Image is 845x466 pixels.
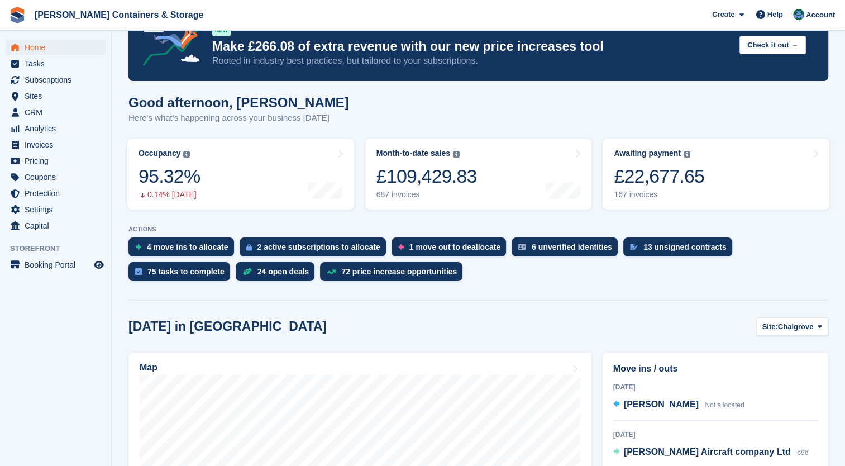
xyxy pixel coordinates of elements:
a: Occupancy 95.32% 0.14% [DATE] [127,139,354,210]
span: Booking Portal [25,257,92,273]
span: 696 [797,449,808,457]
a: menu [6,56,106,72]
span: Help [767,9,783,20]
p: Make £266.08 of extra revenue with our new price increases tool [212,39,731,55]
span: Capital [25,218,92,234]
img: contract_signature_icon-13c848040528278c33f63329250d36e43548de30e8caae1d1a13099fd9432cc5.svg [630,244,638,250]
a: menu [6,40,106,55]
a: menu [6,186,106,201]
div: 24 open deals [257,267,309,276]
span: CRM [25,104,92,120]
button: Check it out → [739,36,806,54]
a: menu [6,169,106,185]
div: 6 unverified identities [532,242,612,251]
p: ACTIONS [128,226,828,233]
span: Pricing [25,153,92,169]
div: £22,677.65 [614,165,704,188]
div: [DATE] [613,430,818,440]
span: Site: [762,321,778,332]
a: menu [6,88,106,104]
img: task-75834270c22a3079a89374b754ae025e5fb1db73e45f91037f5363f120a921f8.svg [135,268,142,275]
button: Site: Chalgrove [756,317,829,336]
a: 24 open deals [236,262,321,287]
div: [DATE] [613,382,818,392]
span: Sites [25,88,92,104]
h2: [DATE] in [GEOGRAPHIC_DATA] [128,319,327,334]
span: Chalgrove [778,321,814,332]
a: [PERSON_NAME] Not allocated [613,398,744,412]
span: Protection [25,186,92,201]
span: Analytics [25,121,92,136]
img: price_increase_opportunities-93ffe204e8149a01c8c9dc8f82e8f89637d9d84a8eef4429ea346261dce0b2c0.svg [327,269,336,274]
div: £109,429.83 [376,165,477,188]
a: 72 price increase opportunities [320,262,468,287]
span: [PERSON_NAME] Aircraft company Ltd [624,447,791,457]
span: Not allocated [705,401,744,409]
img: icon-info-grey-7440780725fd019a000dd9b08b2336e03edf1995a4989e88bcd33f0948082b44.svg [453,151,460,158]
img: move_outs_to_deallocate_icon-f764333ba52eb49d3ac5e1228854f67142a1ed5810a6f6cc68b1a99e826820c5.svg [398,244,404,250]
h2: Map [140,363,157,373]
div: 4 move ins to allocate [147,242,228,251]
img: active_subscription_to_allocate_icon-d502201f5373d7db506a760aba3b589e785aa758c864c3986d89f69b8ff3... [246,244,252,251]
a: [PERSON_NAME] Containers & Storage [30,6,208,24]
img: icon-info-grey-7440780725fd019a000dd9b08b2336e03edf1995a4989e88bcd33f0948082b44.svg [684,151,690,158]
div: 167 invoices [614,190,704,199]
div: Awaiting payment [614,149,681,158]
h2: Move ins / outs [613,362,818,375]
span: Tasks [25,56,92,72]
div: NEW [212,25,231,36]
span: Create [712,9,734,20]
a: 75 tasks to complete [128,262,236,287]
img: move_ins_to_allocate_icon-fdf77a2bb77ea45bf5b3d319d69a93e2d87916cf1d5bf7949dd705db3b84f3ca.svg [135,244,141,250]
span: Settings [25,202,92,217]
a: menu [6,137,106,153]
a: menu [6,218,106,234]
span: Coupons [25,169,92,185]
a: menu [6,121,106,136]
img: verify_identity-adf6edd0f0f0b5bbfe63781bf79b02c33cf7c696d77639b501bdc392416b5a36.svg [518,244,526,250]
img: deal-1b604bf984904fb50ccaf53a9ad4b4a5d6e5aea283cecdc64d6e3604feb123c2.svg [242,268,252,275]
img: Ricky Sanmarco [793,9,804,20]
span: Home [25,40,92,55]
div: 75 tasks to complete [147,267,225,276]
div: Month-to-date sales [376,149,450,158]
div: 2 active subscriptions to allocate [257,242,380,251]
a: menu [6,202,106,217]
a: 6 unverified identities [512,237,623,262]
a: Month-to-date sales £109,429.83 687 invoices [365,139,592,210]
p: Here's what's happening across your business [DATE] [128,112,349,125]
span: Account [806,9,835,21]
h1: Good afternoon, [PERSON_NAME] [128,95,349,110]
div: 72 price increase opportunities [341,267,457,276]
p: Rooted in industry best practices, but tailored to your subscriptions. [212,55,731,67]
div: 0.14% [DATE] [139,190,200,199]
div: 13 unsigned contracts [643,242,727,251]
a: menu [6,153,106,169]
span: Storefront [10,243,111,254]
a: Preview store [92,258,106,272]
a: 1 move out to deallocate [392,237,512,262]
a: 13 unsigned contracts [623,237,738,262]
a: 4 move ins to allocate [128,237,240,262]
a: 2 active subscriptions to allocate [240,237,392,262]
span: Subscriptions [25,72,92,88]
a: menu [6,72,106,88]
a: menu [6,257,106,273]
span: Invoices [25,137,92,153]
a: [PERSON_NAME] Aircraft company Ltd 696 [613,445,808,460]
span: [PERSON_NAME] [624,400,699,409]
a: menu [6,104,106,120]
div: Occupancy [139,149,180,158]
img: icon-info-grey-7440780725fd019a000dd9b08b2336e03edf1995a4989e88bcd33f0948082b44.svg [183,151,190,158]
img: stora-icon-8386f47178a22dfd0bd8f6a31ec36ba5ce8667c1dd55bd0f319d3a0aa187defe.svg [9,7,26,23]
div: 687 invoices [376,190,477,199]
img: price-adjustments-announcement-icon-8257ccfd72463d97f412b2fc003d46551f7dbcb40ab6d574587a9cd5c0d94... [133,6,212,70]
div: 95.32% [139,165,200,188]
div: 1 move out to deallocate [409,242,500,251]
a: Awaiting payment £22,677.65 167 invoices [603,139,829,210]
